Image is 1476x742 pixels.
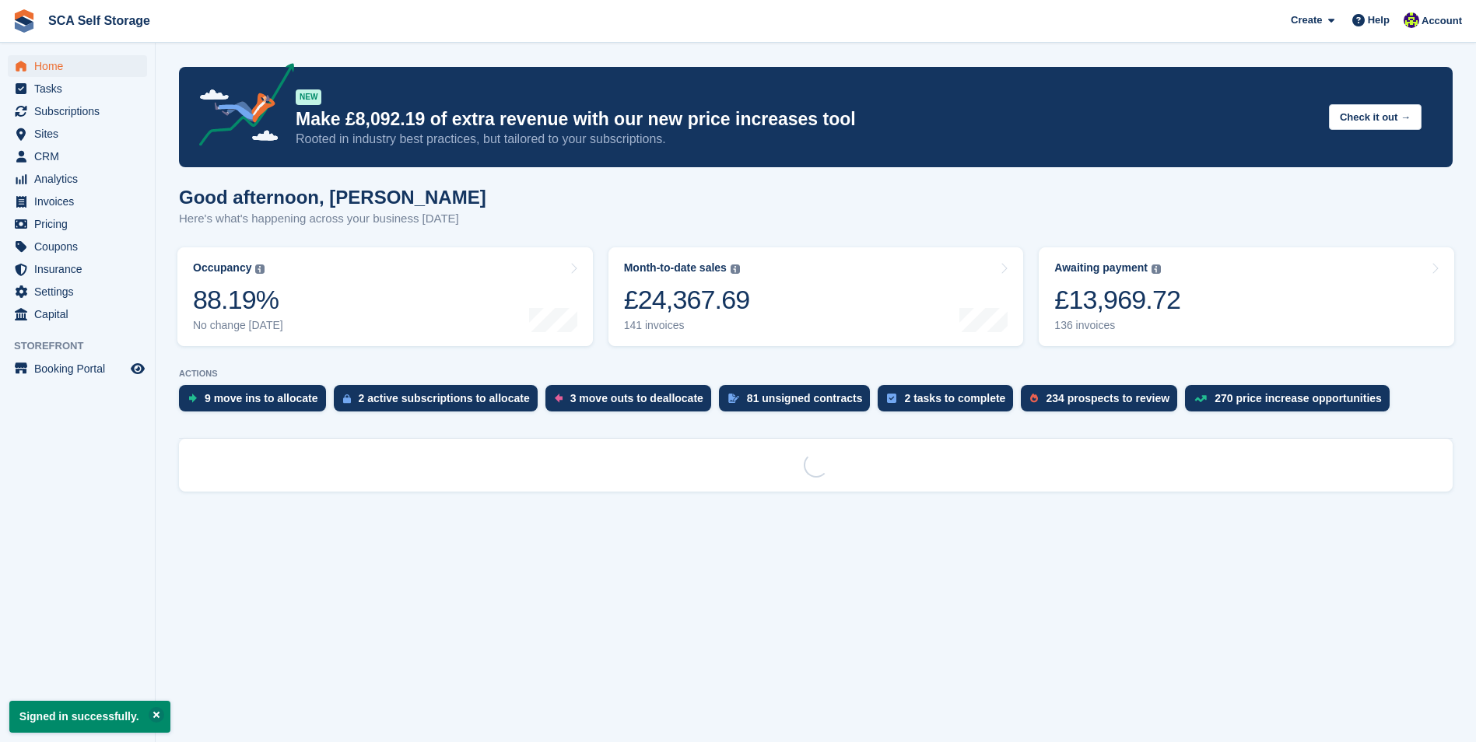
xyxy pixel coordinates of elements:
img: icon-info-grey-7440780725fd019a000dd9b08b2336e03edf1995a4989e88bcd33f0948082b44.svg [1152,264,1161,274]
img: active_subscription_to_allocate_icon-d502201f5373d7db506a760aba3b589e785aa758c864c3986d89f69b8ff3... [343,394,351,404]
a: 2 active subscriptions to allocate [334,385,545,419]
img: icon-info-grey-7440780725fd019a000dd9b08b2336e03edf1995a4989e88bcd33f0948082b44.svg [255,264,265,274]
span: Tasks [34,78,128,100]
a: 2 tasks to complete [878,385,1021,419]
img: price_increase_opportunities-93ffe204e8149a01c8c9dc8f82e8f89637d9d84a8eef4429ea346261dce0b2c0.svg [1194,395,1207,402]
div: Month-to-date sales [624,261,727,275]
a: 270 price increase opportunities [1185,385,1397,419]
a: 234 prospects to review [1021,385,1185,419]
span: Settings [34,281,128,303]
a: menu [8,123,147,145]
span: Invoices [34,191,128,212]
a: menu [8,213,147,235]
div: 2 tasks to complete [904,392,1005,404]
img: icon-info-grey-7440780725fd019a000dd9b08b2336e03edf1995a4989e88bcd33f0948082b44.svg [731,264,740,274]
a: Awaiting payment £13,969.72 136 invoices [1039,247,1454,346]
span: Sites [34,123,128,145]
div: 234 prospects to review [1046,392,1169,404]
div: 88.19% [193,284,283,316]
span: Analytics [34,168,128,190]
a: menu [8,100,147,122]
span: Account [1422,13,1462,29]
a: 81 unsigned contracts [719,385,878,419]
span: CRM [34,145,128,167]
a: SCA Self Storage [42,8,156,33]
span: Create [1291,12,1322,28]
div: 81 unsigned contracts [747,392,863,404]
a: menu [8,281,147,303]
span: Storefront [14,338,155,354]
div: £24,367.69 [624,284,750,316]
a: Preview store [128,359,147,378]
div: Occupancy [193,261,251,275]
a: menu [8,358,147,380]
p: ACTIONS [179,369,1453,379]
div: 9 move ins to allocate [205,392,318,404]
a: menu [8,258,147,280]
div: No change [DATE] [193,319,283,332]
span: Subscriptions [34,100,128,122]
p: Here's what's happening across your business [DATE] [179,210,486,228]
span: Insurance [34,258,128,280]
a: menu [8,191,147,212]
a: 9 move ins to allocate [179,385,334,419]
a: menu [8,55,147,77]
a: 3 move outs to deallocate [545,385,719,419]
div: £13,969.72 [1054,284,1180,316]
p: Rooted in industry best practices, but tailored to your subscriptions. [296,131,1316,148]
img: prospect-51fa495bee0391a8d652442698ab0144808aea92771e9ea1ae160a38d050c398.svg [1030,394,1038,403]
span: Coupons [34,236,128,257]
img: price-adjustments-announcement-icon-8257ccfd72463d97f412b2fc003d46551f7dbcb40ab6d574587a9cd5c0d94... [186,63,295,152]
p: Signed in successfully. [9,701,170,733]
a: menu [8,303,147,325]
img: contract_signature_icon-13c848040528278c33f63329250d36e43548de30e8caae1d1a13099fd9432cc5.svg [728,394,739,403]
div: 141 invoices [624,319,750,332]
h1: Good afternoon, [PERSON_NAME] [179,187,486,208]
img: move_ins_to_allocate_icon-fdf77a2bb77ea45bf5b3d319d69a93e2d87916cf1d5bf7949dd705db3b84f3ca.svg [188,394,197,403]
div: 270 price increase opportunities [1215,392,1382,404]
a: Month-to-date sales £24,367.69 141 invoices [608,247,1024,346]
div: 2 active subscriptions to allocate [359,392,530,404]
img: move_outs_to_deallocate_icon-f764333ba52eb49d3ac5e1228854f67142a1ed5810a6f6cc68b1a99e826820c5.svg [555,394,563,403]
span: Home [34,55,128,77]
span: Pricing [34,213,128,235]
a: menu [8,168,147,190]
div: 136 invoices [1054,319,1180,332]
div: 3 move outs to deallocate [570,392,703,404]
span: Capital [34,303,128,325]
div: Awaiting payment [1054,261,1148,275]
a: menu [8,78,147,100]
span: Help [1368,12,1390,28]
span: Booking Portal [34,358,128,380]
button: Check it out → [1329,104,1422,130]
img: Thomas Webb [1404,12,1419,28]
a: menu [8,145,147,167]
a: menu [8,236,147,257]
a: Occupancy 88.19% No change [DATE] [177,247,593,346]
img: stora-icon-8386f47178a22dfd0bd8f6a31ec36ba5ce8667c1dd55bd0f319d3a0aa187defe.svg [12,9,36,33]
div: NEW [296,89,321,105]
img: task-75834270c22a3079a89374b754ae025e5fb1db73e45f91037f5363f120a921f8.svg [887,394,896,403]
p: Make £8,092.19 of extra revenue with our new price increases tool [296,108,1316,131]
